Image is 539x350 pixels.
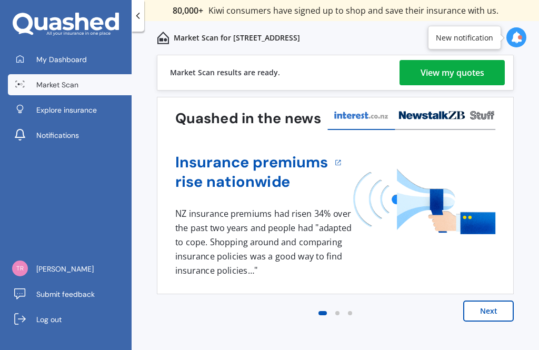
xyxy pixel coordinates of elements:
[8,125,132,146] a: Notifications
[353,169,495,234] img: media image
[8,74,132,95] a: Market Scan
[400,60,505,85] a: View my quotes
[436,33,493,43] div: New notification
[36,105,97,115] span: Explore insurance
[36,264,94,274] span: [PERSON_NAME]
[36,314,62,325] span: Log out
[175,153,328,172] a: Insurance premiums
[36,79,78,90] span: Market Scan
[175,109,321,128] h3: Quashed in the news
[463,301,514,322] button: Next
[157,32,169,44] img: home-and-contents.b802091223b8502ef2dd.svg
[175,172,328,192] a: rise nationwide
[421,60,484,85] div: View my quotes
[36,289,95,299] span: Submit feedback
[8,99,132,121] a: Explore insurance
[8,309,132,330] a: Log out
[174,33,300,43] p: Market Scan for [STREET_ADDRESS]
[36,130,79,141] span: Notifications
[175,207,355,277] div: NZ insurance premiums had risen 34% over the past two years and people had "adapted to cope. Shop...
[8,258,132,279] a: [PERSON_NAME]
[8,284,132,305] a: Submit feedback
[8,49,132,70] a: My Dashboard
[36,54,87,65] span: My Dashboard
[12,261,28,276] img: 530f7e2dfcfe7357d2eb2558900ea30b
[170,55,280,90] div: Market Scan results are ready.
